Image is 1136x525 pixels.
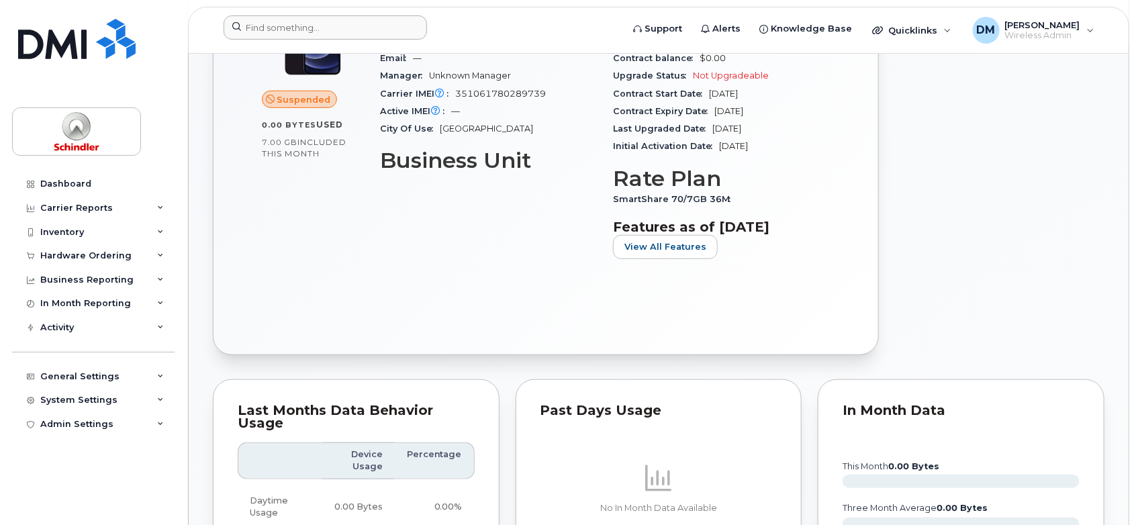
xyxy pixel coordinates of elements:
[937,503,988,513] tspan: 0.00 Bytes
[843,404,1080,418] div: In Month Data
[613,70,693,81] span: Upgrade Status
[719,141,748,151] span: [DATE]
[613,53,700,63] span: Contract balance
[380,53,413,63] span: Email
[624,15,692,42] a: Support
[613,141,719,151] span: Initial Activation Date
[693,70,769,81] span: Not Upgradeable
[750,15,861,42] a: Knowledge Base
[262,120,316,130] span: 0.00 Bytes
[262,137,346,159] span: included this month
[613,124,712,134] span: Last Upgraded Date
[1005,30,1080,41] span: Wireless Admin
[238,404,475,430] div: Last Months Data Behavior Usage
[451,106,460,116] span: —
[262,138,297,147] span: 7.00 GB
[771,22,852,36] span: Knowledge Base
[613,219,830,235] h3: Features as of [DATE]
[700,53,726,63] span: $0.00
[413,53,422,63] span: —
[977,22,996,38] span: DM
[540,502,777,514] p: No In Month Data Available
[613,106,714,116] span: Contract Expiry Date
[440,124,533,134] span: [GEOGRAPHIC_DATA]
[224,15,427,40] input: Find something...
[613,194,737,204] span: SmartShare 70/7GB 36M
[395,442,475,479] th: Percentage
[888,25,937,36] span: Quicklinks
[842,461,939,471] text: this month
[714,106,743,116] span: [DATE]
[1005,19,1080,30] span: [PERSON_NAME]
[712,22,741,36] span: Alerts
[692,15,750,42] a: Alerts
[380,106,451,116] span: Active IMEI
[380,124,440,134] span: City Of Use
[888,461,939,471] tspan: 0.00 Bytes
[863,17,961,44] div: Quicklinks
[380,148,597,173] h3: Business Unit
[842,503,988,513] text: three month average
[380,89,455,99] span: Carrier IMEI
[322,442,395,479] th: Device Usage
[963,17,1104,44] div: Deepak Mehra
[645,22,682,36] span: Support
[712,124,741,134] span: [DATE]
[380,70,429,81] span: Manager
[277,93,331,106] span: Suspended
[613,89,709,99] span: Contract Start Date
[613,235,718,259] button: View All Features
[455,89,546,99] span: 351061780289739
[624,240,706,253] span: View All Features
[429,70,511,81] span: Unknown Manager
[316,120,343,130] span: used
[709,89,738,99] span: [DATE]
[540,404,777,418] div: Past Days Usage
[613,166,830,191] h3: Rate Plan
